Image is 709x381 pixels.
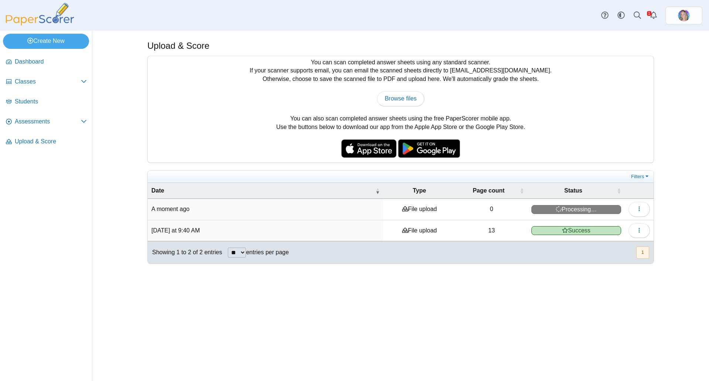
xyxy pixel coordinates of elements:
[375,187,380,194] span: Date : Activate to remove sorting
[15,58,87,66] span: Dashboard
[455,220,528,241] td: 13
[617,187,621,194] span: Status : Activate to sort
[147,40,209,52] h1: Upload & Score
[15,78,81,86] span: Classes
[151,227,200,234] time: Oct 1, 2025 at 9:40 AM
[15,98,87,106] span: Students
[15,137,87,146] span: Upload & Score
[3,20,77,27] a: PaperScorer
[636,246,649,259] nav: pagination
[455,199,528,220] td: 0
[665,7,702,24] a: ps.v2M9Ba2uJqV0smYq
[531,205,621,214] span: Processing…
[3,34,89,48] a: Create New
[3,113,90,131] a: Assessments
[629,173,652,180] a: Filters
[383,199,455,220] td: File upload
[645,7,662,24] a: Alerts
[3,73,90,91] a: Classes
[3,93,90,111] a: Students
[398,139,460,158] img: google-play-badge.png
[148,56,654,163] div: You can scan completed answer sheets using any standard scanner. If your scanner supports email, ...
[636,246,649,259] button: 1
[387,187,452,195] span: Type
[678,10,690,21] img: ps.v2M9Ba2uJqV0smYq
[383,220,455,241] td: File upload
[3,53,90,71] a: Dashboard
[520,187,524,194] span: Page count : Activate to sort
[459,187,518,195] span: Page count
[15,118,81,126] span: Assessments
[246,249,289,255] label: entries per page
[148,241,222,263] div: Showing 1 to 2 of 2 entries
[341,139,397,158] img: apple-store-badge.svg
[678,10,690,21] span: Sara Williams
[3,3,77,25] img: PaperScorer
[151,187,374,195] span: Date
[377,91,424,106] a: Browse files
[3,133,90,151] a: Upload & Score
[531,226,621,235] span: Success
[151,206,189,212] time: Oct 1, 2025 at 3:27 PM
[531,187,615,195] span: Status
[385,95,417,102] span: Browse files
